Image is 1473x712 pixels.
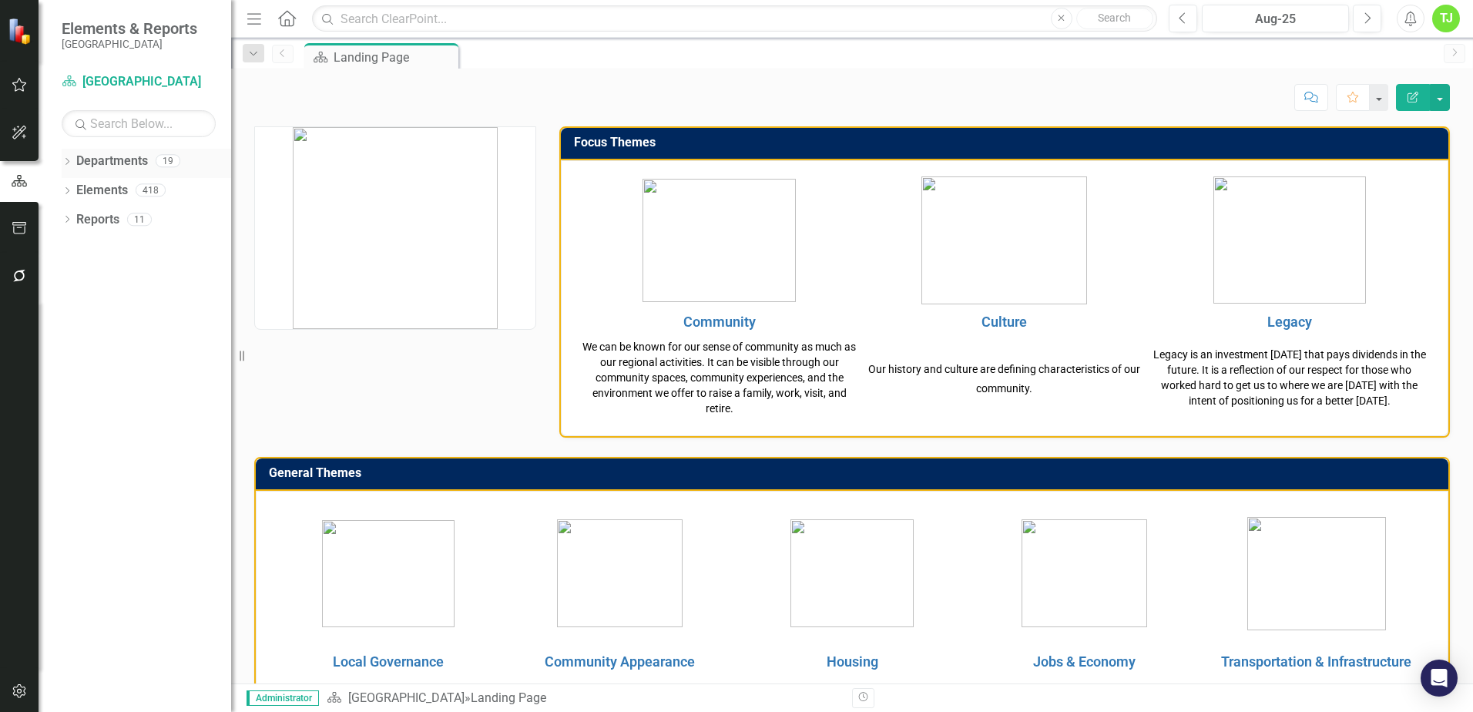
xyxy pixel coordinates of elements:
a: Transportation & Infrastructure [1221,653,1411,670]
a: Housing [827,653,878,670]
a: [GEOGRAPHIC_DATA] [348,690,465,705]
div: 11 [127,213,152,226]
a: Community [683,314,756,330]
div: Open Intercom Messenger [1421,660,1458,697]
div: Landing Page [471,690,546,705]
span: Search [1098,12,1131,24]
button: Aug-25 [1202,5,1349,32]
a: [GEOGRAPHIC_DATA] [62,73,216,91]
input: Search ClearPoint... [312,5,1157,32]
a: Elements [76,182,128,200]
div: Aug-25 [1207,10,1344,29]
div: Landing Page [334,48,455,67]
h3: Focus Themes [574,136,1441,149]
a: Jobs & Economy [1033,653,1136,670]
small: [GEOGRAPHIC_DATA] [62,38,197,50]
img: ClearPoint Strategy [8,18,35,45]
a: Culture [981,314,1027,330]
div: » [327,690,841,707]
button: TJ [1432,5,1460,32]
button: Search [1076,8,1153,29]
a: Community Appearance [545,653,695,670]
span: Elements & Reports [62,19,197,38]
a: Local Governance [333,653,444,670]
a: Departments [76,153,148,170]
span: We can be known for our sense of community as much as our regional activities. It can be visible ... [582,341,856,415]
h3: General Themes [269,466,1441,480]
a: Reports [76,211,119,229]
input: Search Below... [62,110,216,137]
div: 418 [136,184,166,197]
span: Legacy is an investment [DATE] that pays dividends in the future. It is a reflection of our respe... [1153,348,1426,407]
div: 19 [156,155,180,168]
a: Legacy [1267,314,1312,330]
span: Our history and culture are defining characteristics of our community. [868,363,1140,395]
span: Administrator [247,690,319,706]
